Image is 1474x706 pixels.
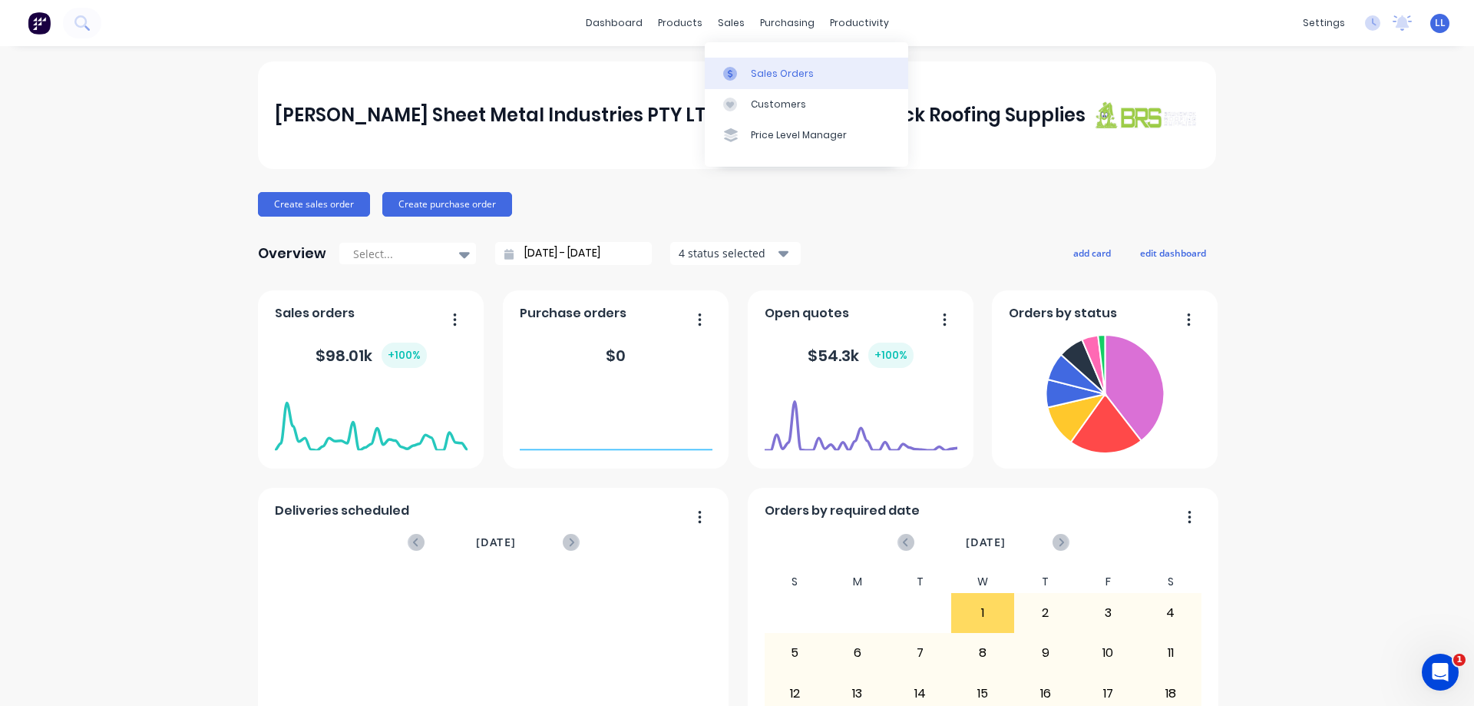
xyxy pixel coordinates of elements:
[275,304,355,323] span: Sales orders
[1140,594,1201,632] div: 4
[1140,634,1201,672] div: 11
[1139,571,1202,593] div: S
[1014,571,1077,593] div: T
[1009,304,1117,323] span: Orders by status
[275,502,409,520] span: Deliveries scheduled
[710,12,752,35] div: sales
[1092,101,1199,129] img: J A Sheet Metal Industries PTY LTD trading as Brunswick Roofing Supplies
[827,634,888,672] div: 6
[670,242,801,265] button: 4 status selected
[1077,634,1139,672] div: 10
[1453,654,1466,666] span: 1
[952,634,1013,672] div: 8
[752,12,822,35] div: purchasing
[890,634,951,672] div: 7
[1076,571,1139,593] div: F
[382,343,427,368] div: + 100 %
[1015,594,1076,632] div: 2
[765,304,849,323] span: Open quotes
[952,594,1013,632] div: 1
[316,343,427,368] div: $ 98.01k
[751,128,847,142] div: Price Level Manager
[1422,654,1459,691] iframe: Intercom live chat
[1063,243,1121,263] button: add card
[822,12,897,35] div: productivity
[966,534,1006,551] span: [DATE]
[258,192,370,217] button: Create sales order
[1435,16,1446,30] span: LL
[889,571,952,593] div: T
[476,534,516,551] span: [DATE]
[28,12,51,35] img: Factory
[1077,594,1139,632] div: 3
[764,571,827,593] div: S
[705,58,908,88] a: Sales Orders
[1015,634,1076,672] div: 9
[751,67,814,81] div: Sales Orders
[751,98,806,111] div: Customers
[951,571,1014,593] div: W
[606,344,626,367] div: $ 0
[382,192,512,217] button: Create purchase order
[275,100,1086,131] div: [PERSON_NAME] Sheet Metal Industries PTY LTD trading as Brunswick Roofing Supplies
[765,634,826,672] div: 5
[679,245,775,261] div: 4 status selected
[650,12,710,35] div: products
[705,89,908,120] a: Customers
[826,571,889,593] div: M
[1295,12,1353,35] div: settings
[578,12,650,35] a: dashboard
[868,343,914,368] div: + 100 %
[1130,243,1216,263] button: edit dashboard
[705,120,908,151] a: Price Level Manager
[808,343,914,368] div: $ 54.3k
[520,304,626,323] span: Purchase orders
[258,238,326,269] div: Overview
